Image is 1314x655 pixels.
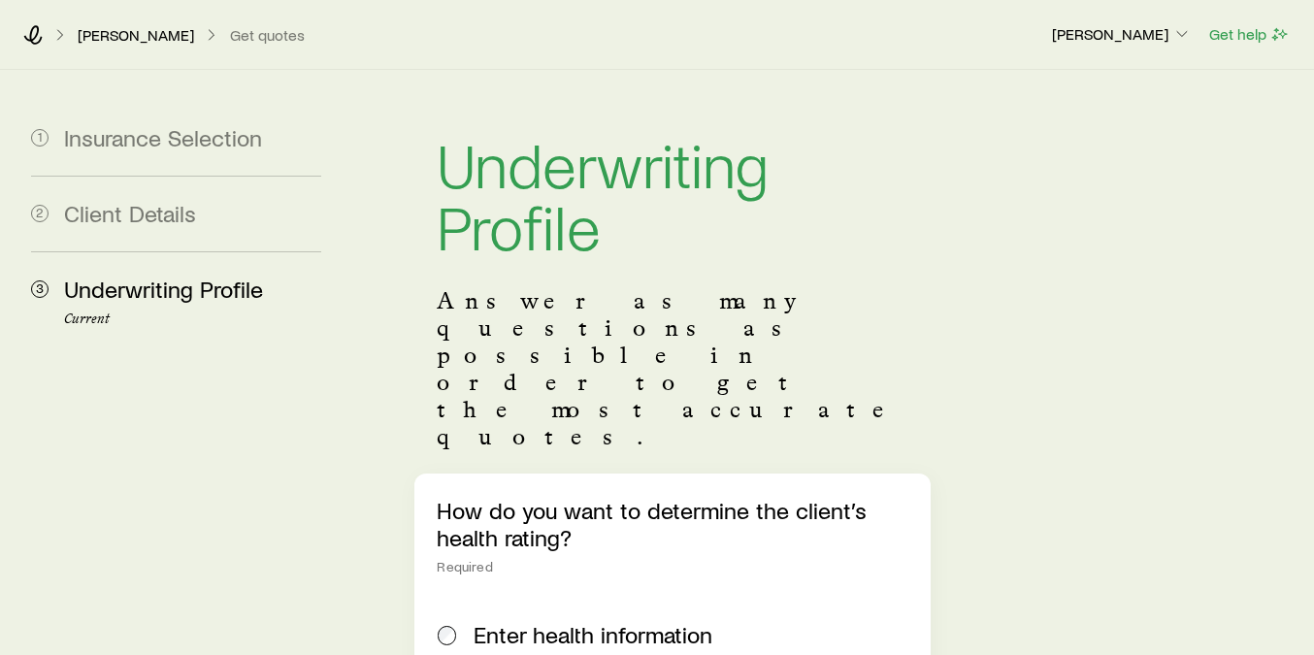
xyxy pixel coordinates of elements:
[78,25,194,45] p: [PERSON_NAME]
[1051,23,1193,47] button: [PERSON_NAME]
[64,123,262,151] span: Insurance Selection
[438,626,457,645] input: Enter health information
[474,621,712,648] span: Enter health information
[64,275,263,303] span: Underwriting Profile
[438,559,907,574] div: Required
[1052,24,1192,44] p: [PERSON_NAME]
[438,132,907,256] h1: Underwriting Profile
[64,311,321,327] p: Current
[64,199,196,227] span: Client Details
[31,129,49,147] span: 1
[438,497,907,551] p: How do you want to determine the client’s health rating?
[31,280,49,298] span: 3
[438,287,907,450] p: Answer as many questions as possible in order to get the most accurate quotes.
[229,26,306,45] button: Get quotes
[31,205,49,222] span: 2
[1208,23,1291,46] button: Get help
